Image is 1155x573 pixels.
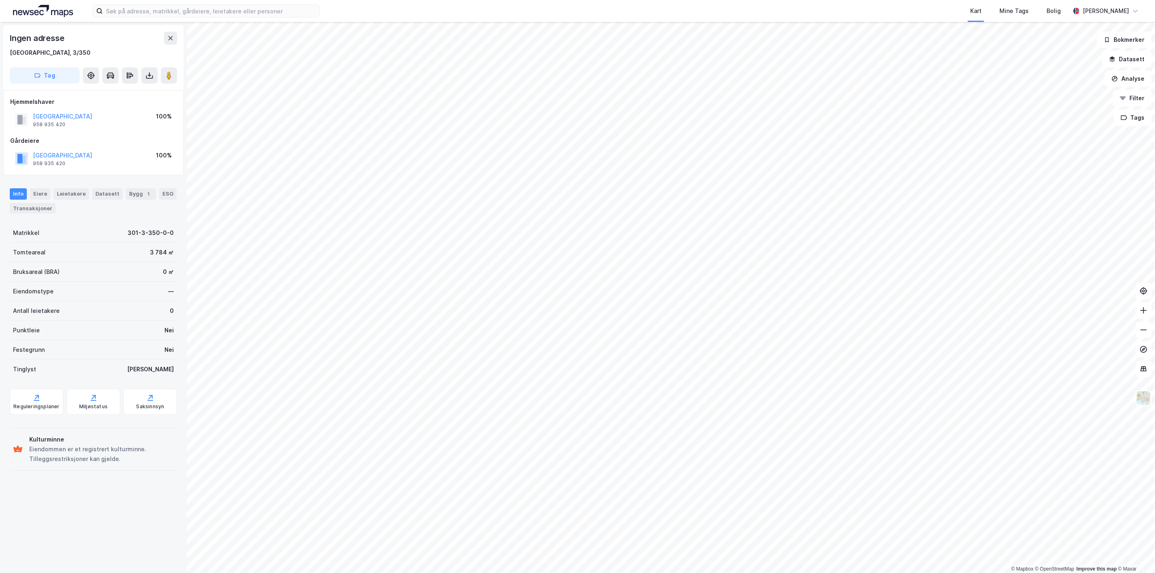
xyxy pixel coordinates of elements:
[1102,51,1152,67] button: Datasett
[13,5,73,17] img: logo.a4113a55bc3d86da70a041830d287a7e.svg
[127,364,174,374] div: [PERSON_NAME]
[54,188,89,200] div: Leietakere
[10,203,56,213] div: Transaksjoner
[13,228,39,238] div: Matrikkel
[10,136,177,146] div: Gårdeiere
[156,112,172,121] div: 100%
[30,188,50,200] div: Eiere
[10,67,80,84] button: Tag
[1047,6,1061,16] div: Bolig
[29,435,174,444] div: Kulturminne
[1035,566,1075,572] a: OpenStreetMap
[13,248,45,257] div: Tomteareal
[103,5,320,17] input: Søk på adresse, matrikkel, gårdeiere, leietakere eller personer
[29,444,174,464] div: Eiendommen er et registrert kulturminne. Tilleggsrestriksjoner kan gjelde.
[10,32,66,45] div: Ingen adresse
[13,403,59,410] div: Reguleringsplaner
[156,151,172,160] div: 100%
[136,403,164,410] div: Saksinnsyn
[128,228,174,238] div: 301-3-350-0-0
[1114,534,1155,573] div: Kontrollprogram for chat
[1105,71,1152,87] button: Analyse
[1077,566,1117,572] a: Improve this map
[126,188,156,200] div: Bygg
[33,121,65,128] div: 958 935 420
[79,403,108,410] div: Miljøstatus
[145,190,153,198] div: 1
[168,286,174,296] div: —
[164,345,174,355] div: Nei
[1097,32,1152,48] button: Bokmerker
[1011,566,1034,572] a: Mapbox
[92,188,123,200] div: Datasett
[33,160,65,167] div: 958 935 420
[1114,110,1152,126] button: Tags
[1083,6,1129,16] div: [PERSON_NAME]
[170,306,174,316] div: 0
[970,6,982,16] div: Kart
[10,188,27,200] div: Info
[999,6,1029,16] div: Mine Tags
[13,345,45,355] div: Festegrunn
[13,364,36,374] div: Tinglyst
[1136,390,1151,406] img: Z
[159,188,177,200] div: ESG
[13,267,60,277] div: Bruksareal (BRA)
[13,306,60,316] div: Antall leietakere
[1114,534,1155,573] iframe: Chat Widget
[1113,90,1152,106] button: Filter
[13,286,54,296] div: Eiendomstype
[163,267,174,277] div: 0 ㎡
[10,97,177,107] div: Hjemmelshaver
[150,248,174,257] div: 3 784 ㎡
[13,325,40,335] div: Punktleie
[164,325,174,335] div: Nei
[10,48,91,58] div: [GEOGRAPHIC_DATA], 3/350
